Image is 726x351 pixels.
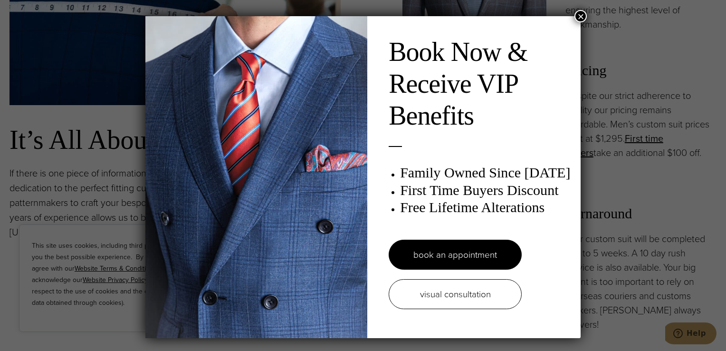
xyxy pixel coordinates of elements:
h3: Free Lifetime Alterations [400,199,571,216]
h3: Family Owned Since [DATE] [400,164,571,181]
a: book an appointment [389,240,522,270]
a: visual consultation [389,279,522,309]
button: Close [574,10,587,22]
h2: Book Now & Receive VIP Benefits [389,36,571,132]
h3: First Time Buyers Discount [400,182,571,199]
span: Help [21,7,41,15]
